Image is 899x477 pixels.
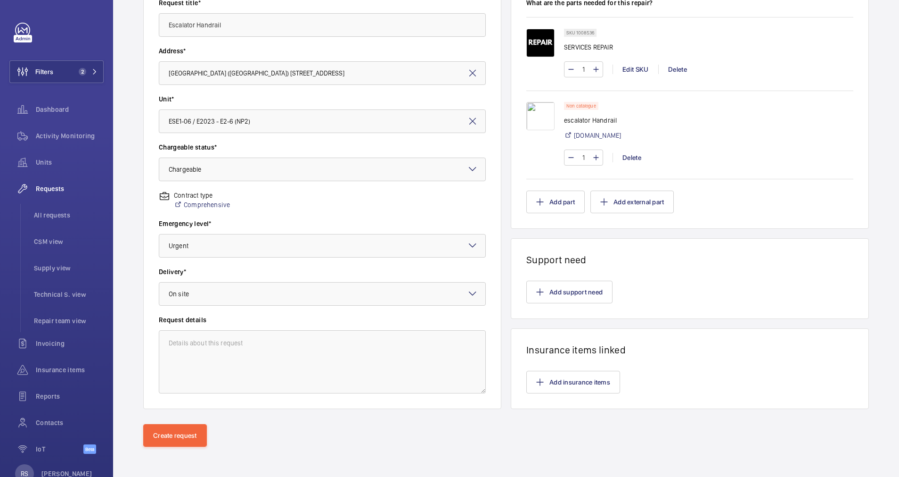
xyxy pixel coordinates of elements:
[566,104,596,108] p: Non catalogue
[143,424,207,447] button: Create request
[574,131,621,140] a: [DOMAIN_NAME]
[613,65,658,74] div: Edit SKU
[590,191,674,213] button: Add external part
[159,219,486,228] label: Emergency level*
[159,267,486,276] label: Delivery*
[36,105,104,114] span: Dashboard
[613,153,651,162] div: Delete
[526,344,853,356] h1: Insurance items linked
[9,60,104,83] button: Filters2
[159,61,486,85] input: Enter address
[34,263,104,273] span: Supply view
[36,131,104,141] span: Activity Monitoring
[159,315,486,325] label: Request details
[174,191,230,200] p: Contract type
[174,200,230,209] a: Comprehensive
[169,242,188,250] span: Urgent
[658,65,696,74] div: Delete
[36,365,104,375] span: Insurance items
[34,316,104,326] span: Repair team view
[83,444,96,454] span: Beta
[564,42,613,52] p: SERVICES REPAIR
[526,254,853,266] h1: Support need
[79,68,86,75] span: 2
[564,116,621,125] p: escalator Handrail
[159,94,486,104] label: Unit*
[159,142,486,152] label: Chargeable status*
[34,237,104,246] span: CSM view
[566,31,594,34] p: SKU 1008536
[36,184,104,193] span: Requests
[159,46,486,56] label: Address*
[34,210,104,220] span: All requests
[159,109,486,133] input: Enter unit
[526,371,620,393] button: Add insurance items
[169,166,201,173] span: Chargeable
[36,392,104,401] span: Reports
[526,281,613,303] button: Add support need
[169,290,189,298] span: On site
[36,444,83,454] span: IoT
[36,158,104,167] span: Units
[35,67,53,76] span: Filters
[526,29,555,57] img: 4IH7dyk0lKfVbRFSf4R9ywTe9GShna42_NoCtMvpQiKEiGqH.png
[36,418,104,427] span: Contacts
[526,191,585,213] button: Add part
[526,102,555,130] img: a9a602f2-fd19-4ea4-a239-b81f3dd3bea1
[159,13,486,37] input: Type request title
[34,290,104,299] span: Technical S. view
[36,339,104,348] span: Invoicing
